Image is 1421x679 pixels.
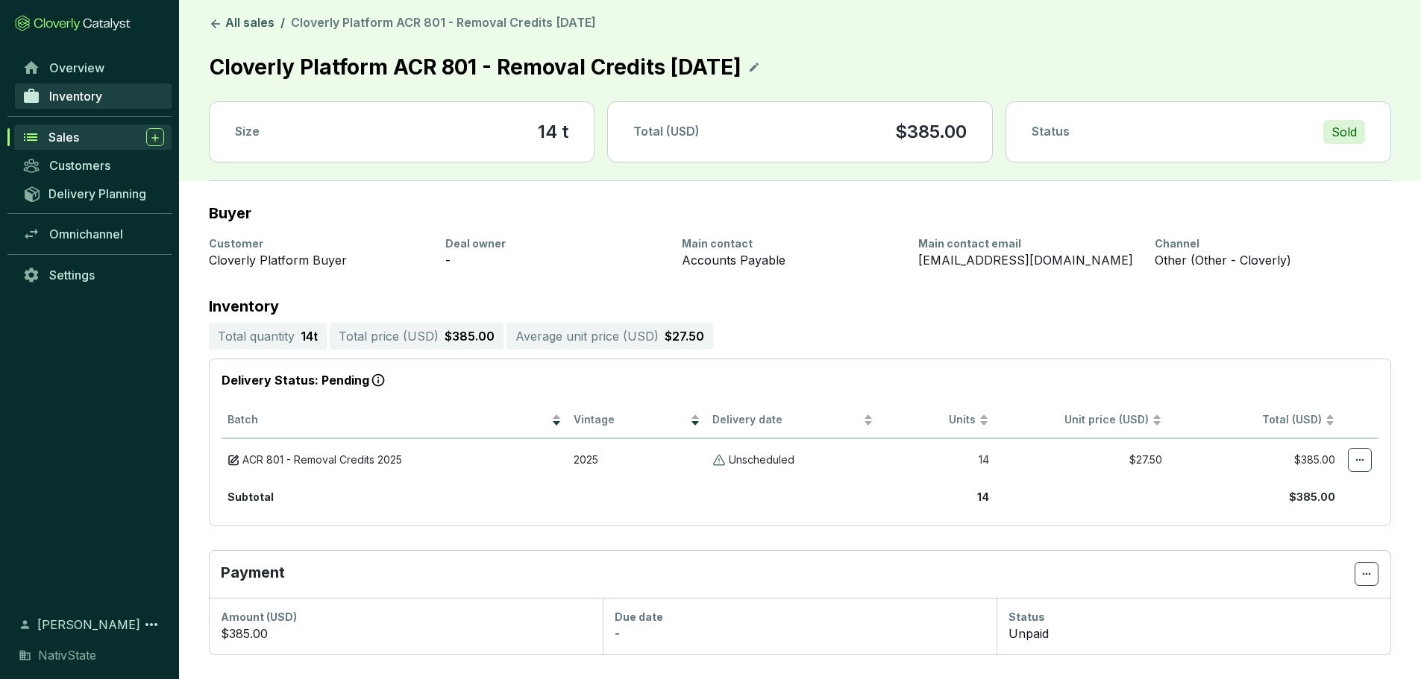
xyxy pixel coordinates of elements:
[515,327,659,345] p: Average unit price ( USD )
[228,453,239,467] img: draft
[49,158,110,173] span: Customers
[1008,625,1049,642] p: Unpaid
[1155,236,1373,251] div: Channel
[209,236,427,251] div: Customer
[538,120,568,144] section: 14 t
[682,251,900,269] div: Accounts Payable
[15,181,172,206] a: Delivery Planning
[445,327,495,345] p: $385.00
[574,413,687,427] span: Vintage
[879,438,995,481] td: 14
[48,130,79,145] span: Sales
[918,251,1137,269] div: [EMAIL_ADDRESS][DOMAIN_NAME]
[209,51,742,83] p: Cloverly Platform ACR 801 - Removal Credits [DATE]
[1168,438,1341,481] td: $385.00
[15,262,172,288] a: Settings
[14,124,172,150] a: Sales
[885,413,976,427] span: Units
[568,402,706,439] th: Vintage
[615,625,620,642] p: -
[1032,124,1070,140] p: Status
[682,236,900,251] div: Main contact
[665,327,704,345] p: $27.50
[15,55,172,80] a: Overview
[1155,251,1373,269] div: Other (Other - Cloverly)
[37,616,140,634] span: [PERSON_NAME]
[222,402,568,439] th: Batch
[209,205,251,221] h2: Buyer
[1064,413,1149,426] span: Unit price (USD)
[15,221,172,247] a: Omnichannel
[221,610,297,623] span: Amount (USD)
[301,327,318,345] p: 14 t
[209,299,1391,314] p: Inventory
[49,60,104,75] span: Overview
[977,490,989,503] b: 14
[1008,610,1378,625] div: Status
[706,402,879,439] th: Delivery date
[235,124,260,140] p: Size
[729,453,794,467] p: Unscheduled
[280,15,285,33] li: /
[228,413,548,427] span: Batch
[49,227,123,241] span: Omnichannel
[445,251,664,269] div: -
[228,490,274,503] b: Subtotal
[38,646,96,664] span: NativState
[209,251,427,269] div: Cloverly Platform Buyer
[445,236,664,251] div: Deal owner
[221,625,591,642] div: $385.00
[712,453,726,467] img: Unscheduled
[15,83,172,109] a: Inventory
[879,402,995,439] th: Units
[568,438,706,481] td: 2025
[206,15,277,33] a: All sales
[995,438,1168,481] td: $27.50
[1262,413,1322,426] span: Total (USD)
[291,15,596,30] span: Cloverly Platform ACR 801 - Removal Credits [DATE]
[221,562,1355,586] p: Payment
[222,371,1378,391] p: Delivery Status: Pending
[633,124,700,139] span: Total (USD)
[242,453,402,467] span: ACR 801 - Removal Credits 2025
[1289,490,1335,503] b: $385.00
[712,413,860,427] span: Delivery date
[918,236,1137,251] div: Main contact email
[895,120,967,144] p: $385.00
[49,268,95,282] span: Settings
[339,327,439,345] p: Total price ( USD )
[48,186,146,201] span: Delivery Planning
[615,610,985,625] div: Due date
[49,89,102,104] span: Inventory
[15,153,172,178] a: Customers
[218,327,295,345] p: Total quantity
